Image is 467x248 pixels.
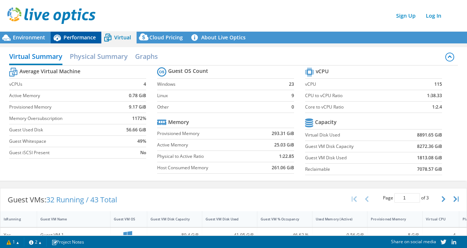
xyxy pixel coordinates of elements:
b: Capacity [315,118,337,126]
a: 1 [1,237,24,247]
b: 7078.57 GiB [417,166,442,173]
b: Guest OS Count [168,67,208,75]
label: Provisioned Memory [9,103,116,111]
label: Other [157,103,282,111]
b: 0.78 GiB [129,92,146,99]
div: Guest VM Disk Capacity [151,217,190,222]
span: Share on social media [391,238,436,245]
label: Windows [157,81,282,88]
h2: Graphs [135,49,158,64]
b: 9 [292,92,294,99]
span: 3 [426,195,429,201]
div: Virtual CPU [426,217,447,222]
a: Log In [422,10,445,21]
b: Memory [168,118,189,126]
label: Provisioned Memory [157,130,254,137]
label: Guest iSCSI Present [9,149,116,156]
label: Host Consumed Memory [157,164,254,171]
input: jump to page [394,193,420,203]
div: Used Memory (Active) [316,217,355,222]
div: 8 GiB [371,231,419,239]
div: 41.95 GiB [206,231,254,239]
h2: Virtual Summary [9,49,62,65]
b: 0 [292,103,294,111]
b: 1172% [132,115,146,122]
span: Virtual [114,34,131,41]
div: 46.62 % [261,231,309,239]
span: Performance [64,34,96,41]
span: 32 Running / 43 Total [46,195,117,205]
b: 1:22.85 [279,153,294,160]
div: Guest VM Disk Used [206,217,245,222]
div: Guest VM 1 [40,231,107,239]
a: Project Notes [46,237,89,247]
b: 115 [434,81,442,88]
label: Guest Whitespace [9,138,116,145]
b: 1:2.4 [432,103,442,111]
label: Physical to Active Ratio [157,153,254,160]
b: 23 [289,81,294,88]
a: Sign Up [392,10,419,21]
label: Linux [157,92,282,99]
img: live_optics_svg.svg [7,7,95,24]
div: 4 [426,231,456,239]
b: vCPU [316,68,329,75]
div: Provisioned Memory [371,217,410,222]
div: IsRunning [4,217,25,222]
div: 0.56 GiB [316,231,364,239]
b: 9.17 GiB [129,103,146,111]
div: Guest VMs: [0,188,124,211]
label: Active Memory [157,141,254,149]
label: CPU to vCPU Ratio [305,92,406,99]
label: Core to vCPU Ratio [305,103,406,111]
span: Page of [383,193,429,203]
label: vCPUs [9,81,116,88]
label: Guest VM Disk Used [305,154,398,162]
label: Virtual Disk Used [305,131,398,139]
b: 8272.36 GiB [417,143,442,150]
label: Active Memory [9,92,116,99]
b: 261.06 GiB [272,164,294,171]
label: vCPU [305,81,406,88]
span: Environment [13,34,45,41]
a: 2 [24,237,47,247]
b: 4 [144,81,146,88]
div: Guest VM Name [40,217,98,222]
div: Yes [4,231,33,239]
h2: Physical Summary [70,49,128,64]
b: 49% [137,138,146,145]
div: Guest VM OS [114,217,135,222]
div: 89.4 GiB [151,231,199,239]
b: 1813.08 GiB [417,154,442,162]
b: 293.31 GiB [272,130,294,137]
div: Guest VM % Occupancy [261,217,300,222]
b: 56.66 GiB [126,126,146,134]
b: 25.03 GiB [274,141,294,149]
b: 8891.65 GiB [417,131,442,139]
a: About Live Optics [188,32,251,43]
label: Reclaimable [305,166,398,173]
b: No [140,149,146,156]
b: 1:38.33 [427,92,442,99]
label: Memory Oversubscription [9,115,116,122]
label: Guest VM Disk Capacity [305,143,398,150]
label: Guest Used Disk [9,126,116,134]
b: Average Virtual Machine [19,68,80,75]
span: Cloud Pricing [149,34,183,41]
